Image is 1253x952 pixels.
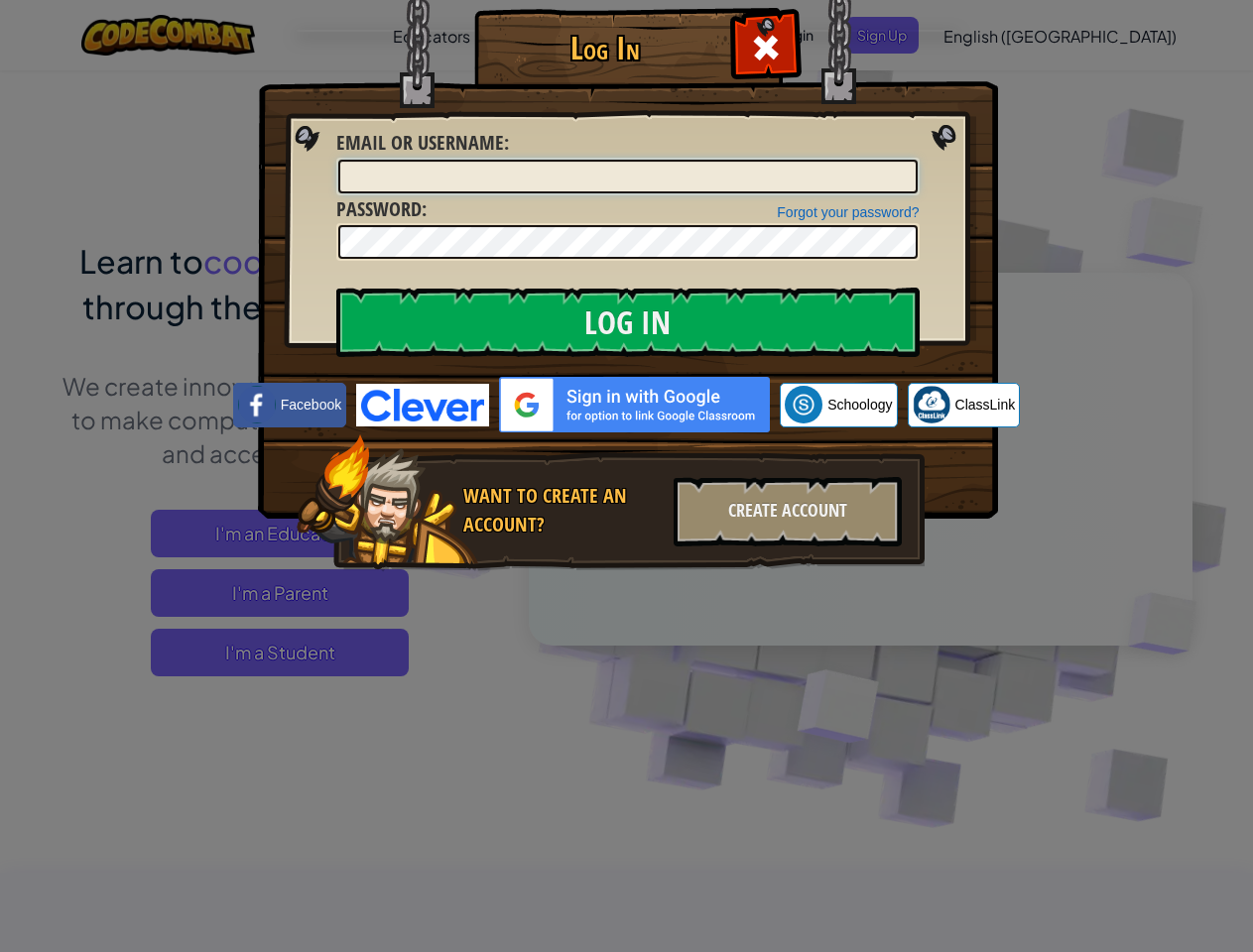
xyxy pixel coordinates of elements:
[336,129,504,156] span: Email or Username
[336,129,509,158] label: :
[238,386,276,423] img: facebook_small.png
[674,477,902,546] div: Create Account
[479,31,732,65] h1: Log In
[499,377,770,432] img: gplus_sso_button2.svg
[463,482,662,538] div: Want to create an account?
[827,395,892,415] span: Schoology
[356,384,489,426] img: clever-logo-blue.png
[777,204,919,220] a: Forgot your password?
[913,386,950,423] img: classlink-logo-small.png
[785,386,822,423] img: schoology.png
[281,395,341,415] span: Facebook
[336,195,427,224] label: :
[336,195,422,222] span: Password
[955,395,1016,415] span: ClassLink
[336,288,920,357] input: Log In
